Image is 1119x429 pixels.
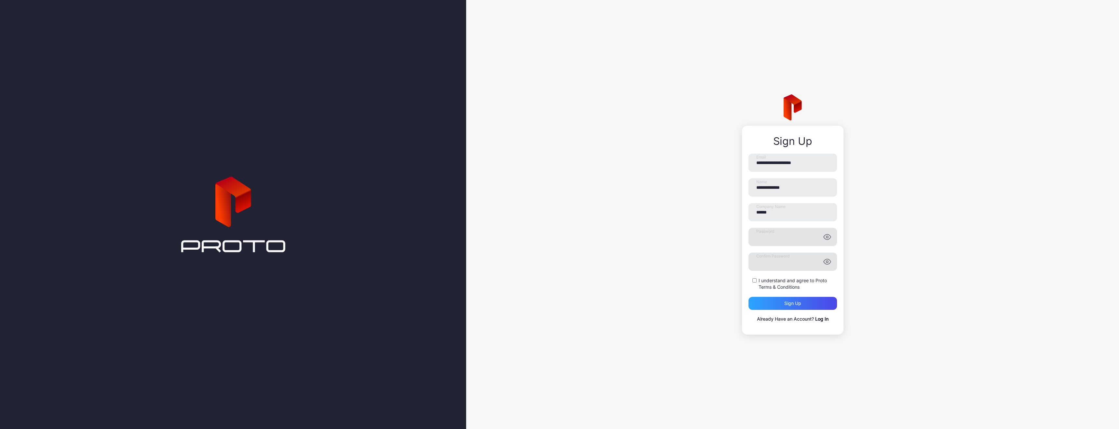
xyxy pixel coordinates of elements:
[748,253,837,271] input: Confirm Password
[748,135,837,147] div: Sign Up
[748,178,837,197] input: Name
[784,301,801,306] div: Sign up
[823,258,831,266] button: Confirm Password
[759,277,837,290] label: I understand and agree to
[748,203,837,221] input: Company Name
[823,233,831,241] button: Password
[748,297,837,310] button: Sign up
[748,228,837,246] input: Password
[748,154,837,172] input: Email
[748,315,837,323] p: Already Have an Account?
[815,316,829,322] a: Log In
